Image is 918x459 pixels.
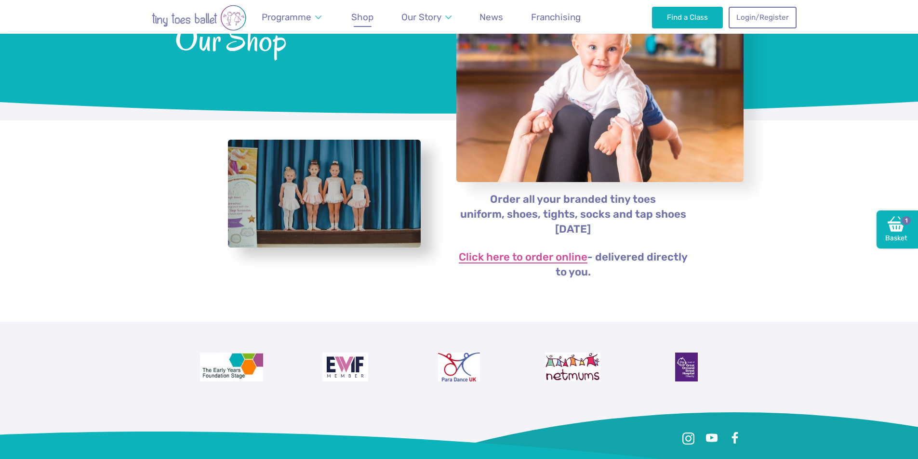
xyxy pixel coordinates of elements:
img: tiny toes ballet [122,5,276,31]
span: Our Shop [175,19,431,58]
span: Our Story [401,12,441,23]
a: Basket1 [877,210,918,249]
a: Find a Class [652,7,723,28]
img: Encouraging Women Into Franchising [322,353,368,381]
span: Shop [351,12,373,23]
span: News [479,12,503,23]
img: Para Dance UK [438,353,479,381]
a: Youtube [703,430,720,447]
span: Programme [262,12,311,23]
a: Instagram [680,430,697,447]
span: 1 [900,215,912,226]
a: Facebook [726,430,744,447]
a: Login/Register [729,7,796,28]
a: Franchising [527,6,585,28]
a: Our Story [397,6,456,28]
span: Franchising [531,12,581,23]
p: - delivered directly to you. [456,250,691,280]
a: Shop [347,6,378,28]
a: View full-size image [228,140,421,248]
a: Programme [257,6,326,28]
a: News [475,6,508,28]
p: Order all your branded tiny toes uniform, shoes, tights, socks and tap shoes [DATE] [456,192,691,237]
img: The Early Years Foundation Stage [200,353,264,381]
a: Click here to order online [459,252,587,263]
